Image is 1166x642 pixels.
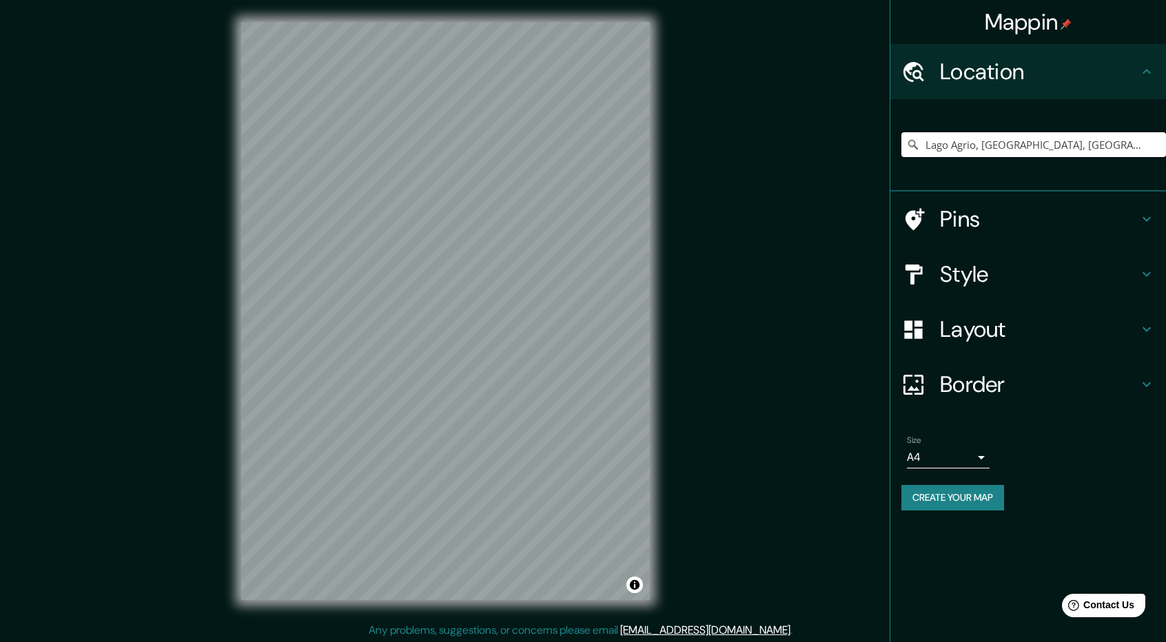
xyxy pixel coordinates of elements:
input: Pick your city or area [901,132,1166,157]
canvas: Map [241,22,650,600]
div: Border [890,357,1166,412]
button: Create your map [901,485,1004,510]
div: Pins [890,191,1166,247]
label: Size [907,435,921,446]
h4: Location [940,58,1138,85]
div: . [795,622,797,639]
h4: Style [940,260,1138,288]
a: [EMAIL_ADDRESS][DOMAIN_NAME] [620,623,790,637]
div: Layout [890,302,1166,357]
h4: Mappin [985,8,1072,36]
p: Any problems, suggestions, or concerns please email . [369,622,792,639]
h4: Layout [940,315,1138,343]
img: pin-icon.png [1061,19,1072,30]
div: A4 [907,446,990,468]
div: Style [890,247,1166,302]
iframe: Help widget launcher [1043,588,1151,627]
div: Location [890,44,1166,99]
div: . [792,622,795,639]
button: Toggle attribution [626,577,643,593]
h4: Border [940,371,1138,398]
h4: Pins [940,205,1138,233]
